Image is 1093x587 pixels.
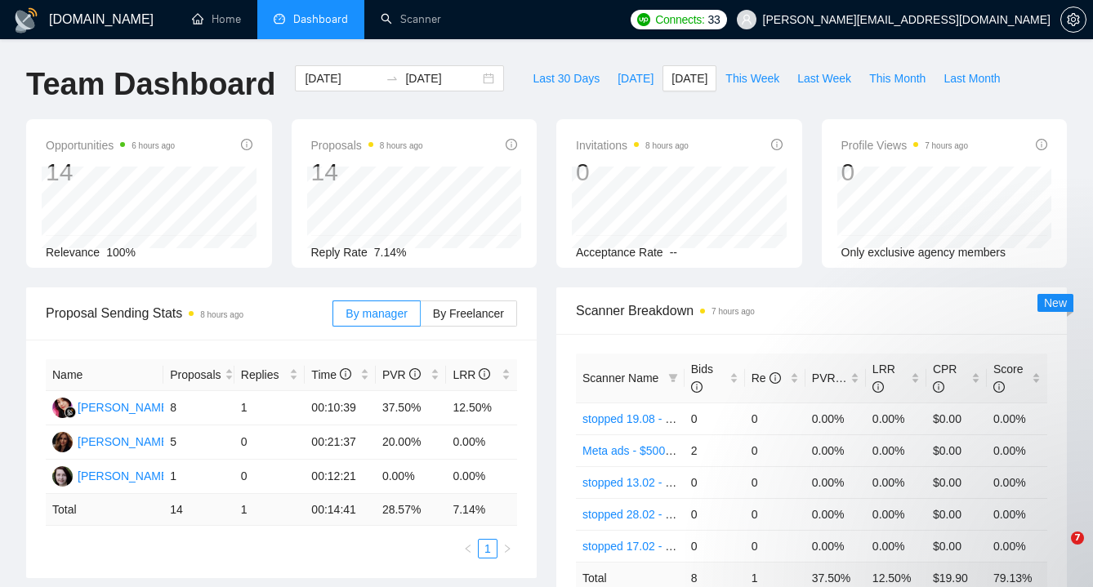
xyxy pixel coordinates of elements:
span: Proposals [311,136,423,155]
span: setting [1061,13,1086,26]
span: info-circle [479,368,490,380]
button: [DATE] [662,65,716,91]
th: Proposals [163,359,234,391]
span: info-circle [933,381,944,393]
td: 28.57 % [376,494,447,526]
td: 20.00% [376,425,447,460]
span: filter [665,366,681,390]
span: CPR [933,362,957,394]
a: homeHome [192,12,241,26]
td: 1 [234,494,306,526]
td: 0.00% [987,402,1047,434]
time: 8 hours ago [380,141,423,150]
span: info-circle [872,381,884,393]
td: Total [46,494,163,526]
td: 0 [745,530,805,562]
span: Reply Rate [311,246,368,259]
iframe: Intercom live chat [1037,531,1077,571]
td: 0 [745,434,805,466]
span: info-circle [691,381,703,393]
img: upwork-logo.png [637,13,650,26]
span: left [463,544,473,554]
td: 0.00% [446,460,517,494]
span: PVR [382,368,421,381]
td: 0 [685,498,745,530]
span: [DATE] [618,69,654,87]
td: 0.00% [987,530,1047,562]
li: Next Page [497,539,517,558]
span: to [386,72,399,85]
a: stopped 28.02 - Google Ads - LeadGen/cases/hook- saved $k [582,508,895,521]
span: right [502,544,512,554]
span: LRR [872,362,895,394]
td: 5 [163,425,234,460]
button: This Week [716,65,788,91]
div: 0 [576,157,689,188]
td: 12.50% [446,391,517,425]
a: NK[PERSON_NAME] [52,400,172,413]
td: $0.00 [926,402,987,434]
span: By Freelancer [433,307,504,320]
td: 0.00% [446,425,517,460]
td: 00:21:37 [305,425,376,460]
time: 8 hours ago [200,310,243,319]
span: info-circle [993,381,1005,393]
span: Dashboard [293,12,348,26]
span: info-circle [771,139,783,150]
span: Proposal Sending Stats [46,303,332,323]
button: This Month [860,65,935,91]
input: End date [405,69,480,87]
td: 0.00% [805,530,866,562]
span: info-circle [1036,139,1047,150]
a: Meta ads - $500+/$30+ - Feedback+/cost1k+ -AI [582,444,828,457]
button: left [458,539,478,558]
img: IG [52,466,73,487]
span: Time [311,368,350,381]
span: 33 [708,11,720,29]
h1: Team Dashboard [26,65,275,104]
time: 6 hours ago [132,141,175,150]
span: Bids [691,362,713,394]
span: PVR [812,371,850,385]
td: 0 [745,498,805,530]
span: LRR [453,368,490,381]
span: swap-right [386,72,399,85]
a: stopped 13.02 - Google&Meta Ads - consult(audit) - AI [582,476,856,489]
a: IK[PERSON_NAME] [52,434,172,447]
td: 0 [745,466,805,498]
div: 14 [46,157,175,188]
td: 0 [234,425,306,460]
span: Relevance [46,246,100,259]
li: Previous Page [458,539,478,558]
td: 0.00% [866,402,926,434]
td: 0 [745,402,805,434]
td: 1 [234,391,306,425]
button: [DATE] [609,65,662,91]
td: 00:14:41 [305,494,376,526]
div: [PERSON_NAME] [78,433,172,451]
div: [PERSON_NAME] [78,398,172,416]
td: 1 [163,460,234,494]
a: IG[PERSON_NAME] [52,469,172,482]
span: Last Month [944,69,1000,87]
span: Invitations [576,136,689,155]
a: setting [1060,13,1086,26]
td: 0 [685,466,745,498]
input: Start date [305,69,379,87]
span: Last 30 Days [533,69,600,87]
span: info-circle [241,139,252,150]
td: 14 [163,494,234,526]
td: 0.00% [376,460,447,494]
td: 2 [685,434,745,466]
td: $0.00 [926,530,987,562]
span: info-circle [409,368,421,380]
button: right [497,539,517,558]
span: Connects: [655,11,704,29]
span: info-circle [506,139,517,150]
a: stopped 17.02 - Google Ads - ecommerce/AI - $500+ [582,540,850,553]
td: 7.14 % [446,494,517,526]
time: 7 hours ago [712,307,755,316]
span: Scanner Breakdown [576,300,1047,321]
span: 7.14% [374,246,407,259]
td: 00:10:39 [305,391,376,425]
